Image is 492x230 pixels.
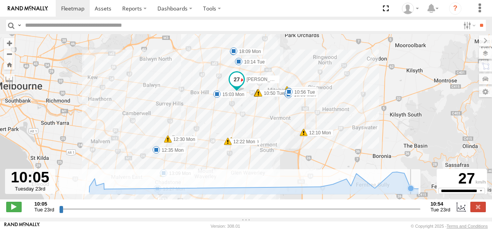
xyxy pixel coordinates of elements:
[4,38,15,48] button: Zoom in
[438,170,486,188] div: 27
[34,201,54,207] strong: 10:05
[449,2,461,15] i: ?
[479,86,492,97] label: Map Settings
[217,91,247,98] label: 15:03 Mon
[399,3,422,14] div: Bayswater Sales Counter
[211,224,240,228] div: Version: 308.01
[258,90,287,97] label: 10:50 Tue
[430,207,450,213] span: Tue 23rd Sep 2025
[4,59,15,70] button: Zoom Home
[234,48,263,55] label: 18:09 Mon
[4,222,40,230] a: Visit our Website
[4,74,15,84] label: Measure
[34,207,54,213] span: Tue 23rd Sep 2025
[156,147,186,154] label: 12:35 Mon
[228,138,258,145] label: 12:22 Mon
[247,77,285,82] span: [PERSON_NAME]
[289,89,317,96] label: 10:56 Tue
[430,201,450,207] strong: 10:54
[168,136,198,143] label: 12:30 Mon
[287,87,317,94] label: 17:49 Mon
[411,224,488,228] div: © Copyright 2025 -
[447,224,488,228] a: Terms and Conditions
[4,48,15,59] button: Zoom out
[460,20,477,31] label: Search Filter Options
[304,129,333,136] label: 12:10 Mon
[16,20,22,31] label: Search Query
[8,6,48,11] img: rand-logo.svg
[6,202,22,212] label: Play/Stop
[470,202,486,212] label: Close
[239,58,267,65] label: 10:14 Tue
